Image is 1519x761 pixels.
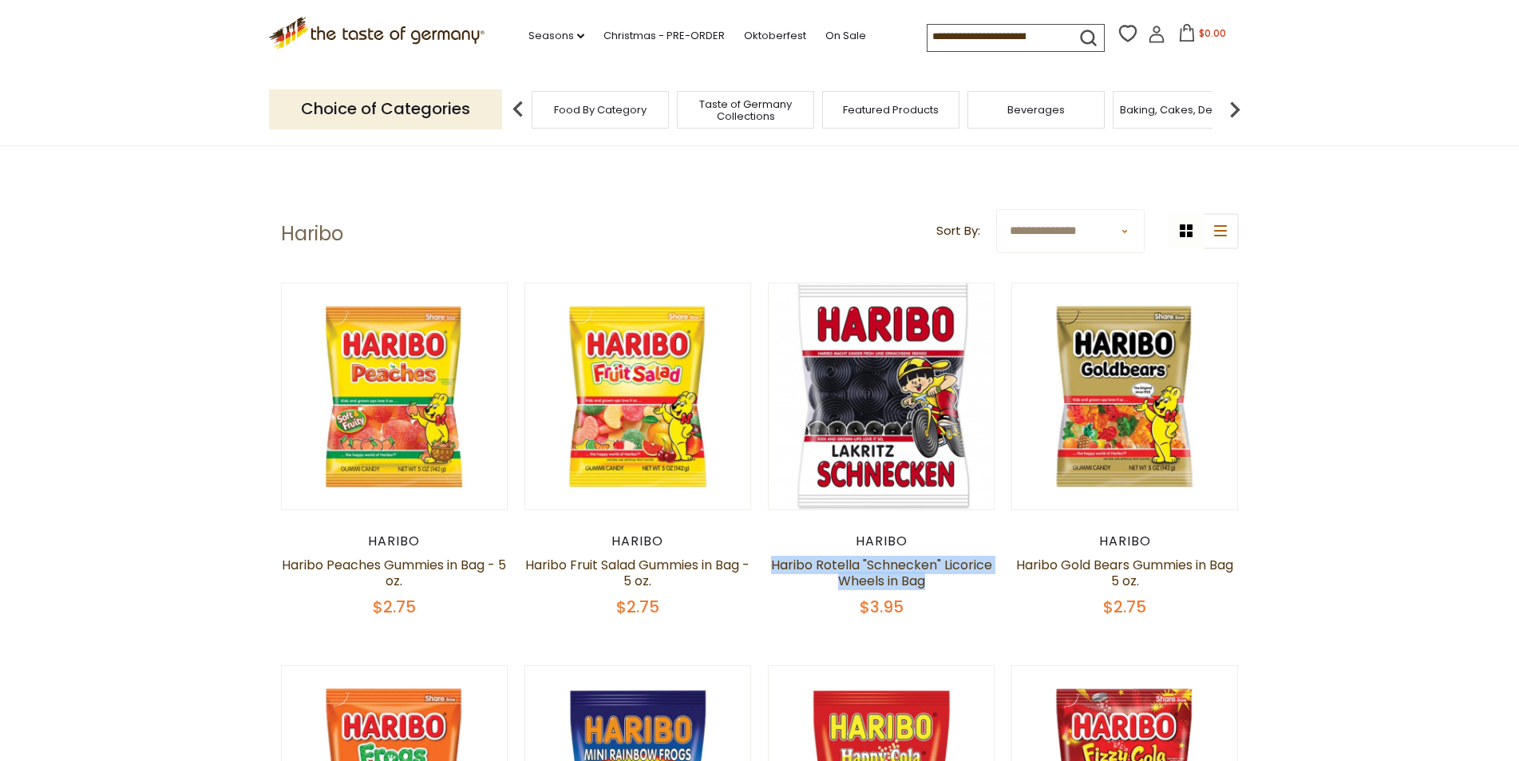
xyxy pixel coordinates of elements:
[1103,596,1146,618] span: $2.75
[282,283,508,509] img: Haribo
[771,556,992,590] a: Haribo Rotella "Schnecken" Licorice Wheels in Bag
[936,221,980,241] label: Sort By:
[860,596,904,618] span: $3.95
[1199,26,1226,40] span: $0.00
[269,89,502,129] p: Choice of Categories
[281,222,343,246] h1: Haribo
[282,556,506,590] a: Haribo Peaches Gummies in Bag - 5 oz.
[1219,93,1251,125] img: next arrow
[502,93,534,125] img: previous arrow
[616,596,659,618] span: $2.75
[744,27,806,45] a: Oktoberfest
[769,283,995,509] img: Haribo
[603,27,725,45] a: Christmas - PRE-ORDER
[682,98,809,122] a: Taste of Germany Collections
[1120,104,1244,116] a: Baking, Cakes, Desserts
[524,533,752,549] div: Haribo
[525,283,751,509] img: Haribo
[843,104,939,116] a: Featured Products
[528,27,584,45] a: Seasons
[281,533,508,549] div: Haribo
[525,556,750,590] a: Haribo Fruit Salad Gummies in Bag - 5 oz.
[1016,556,1233,590] a: Haribo Gold Bears Gummies in Bag 5 oz.
[825,27,866,45] a: On Sale
[554,104,647,116] a: Food By Category
[373,596,416,618] span: $2.75
[1007,104,1065,116] a: Beverages
[1011,533,1239,549] div: Haribo
[1169,24,1236,48] button: $0.00
[768,533,995,549] div: Haribo
[1012,283,1238,509] img: Haribo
